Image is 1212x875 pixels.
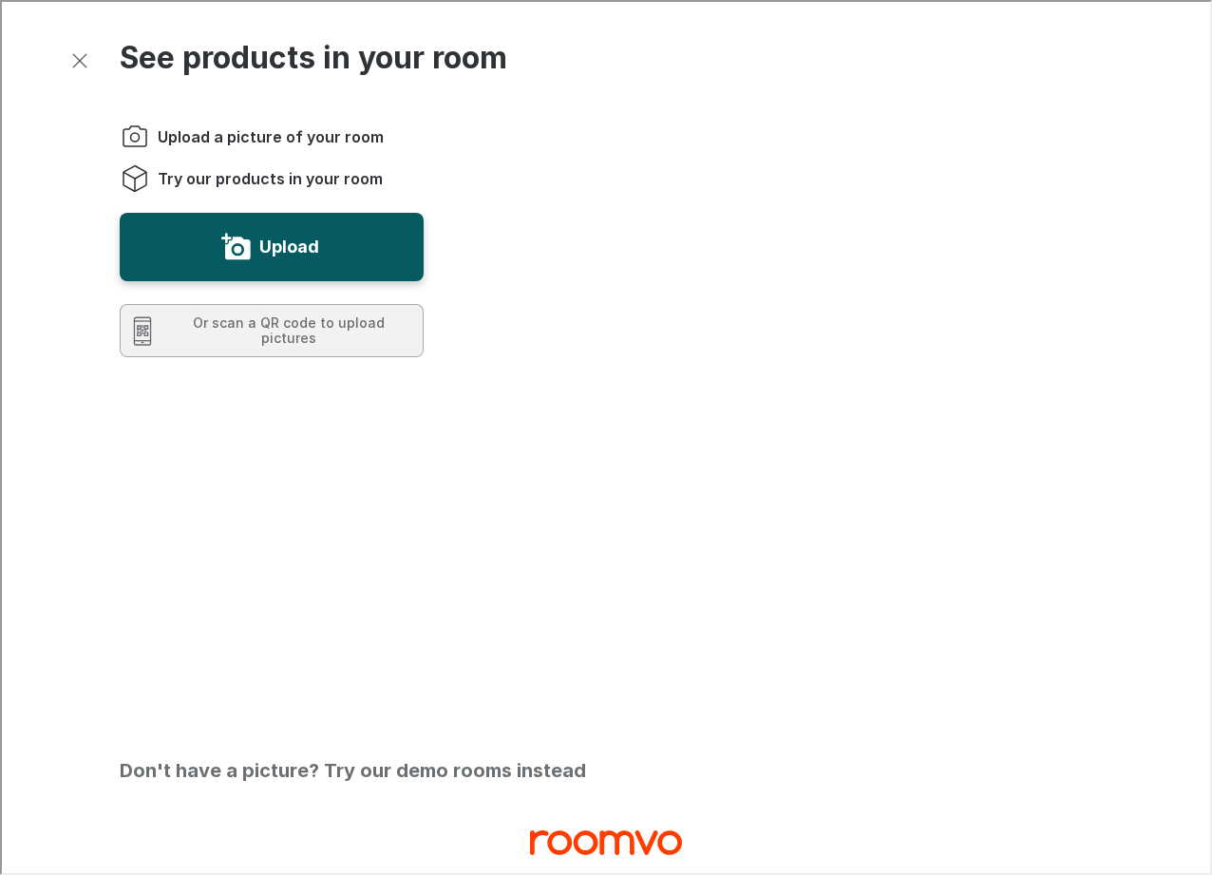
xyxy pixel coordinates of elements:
[156,166,381,187] span: Try our products in your room
[118,120,422,192] ol: Instructions
[118,211,422,279] button: Upload a picture of your room
[118,756,584,781] h2: Don't have a picture? Try our demo rooms instead
[156,124,382,145] span: Upload a picture of your room
[118,302,422,355] button: Scan a QR code to upload pictures
[528,821,680,861] a: Visit Maine State Flooring homepage
[536,127,1090,682] video: You will be able to see the selected and other products in your room.
[257,230,317,260] label: Upload
[61,42,95,76] button: Exit visualizer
